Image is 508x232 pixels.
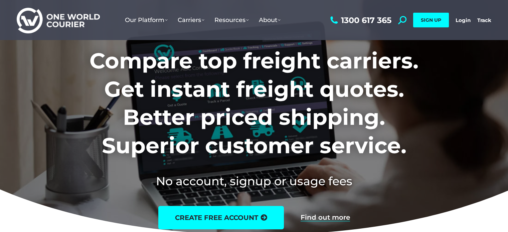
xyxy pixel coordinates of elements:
[214,16,249,24] span: Resources
[301,214,350,221] a: Find out more
[254,10,286,30] a: About
[120,10,173,30] a: Our Platform
[178,16,204,24] span: Carriers
[329,16,391,24] a: 1300 617 365
[173,10,209,30] a: Carriers
[158,206,284,229] a: create free account
[421,17,441,23] span: SIGN UP
[477,17,491,23] a: Track
[413,13,449,27] a: SIGN UP
[125,16,168,24] span: Our Platform
[259,16,281,24] span: About
[45,47,463,160] h1: Compare top freight carriers. Get instant freight quotes. Better priced shipping. Superior custom...
[17,7,100,34] img: One World Courier
[456,17,471,23] a: Login
[45,173,463,189] h2: No account, signup or usage fees
[209,10,254,30] a: Resources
